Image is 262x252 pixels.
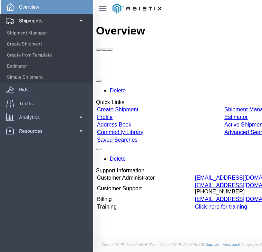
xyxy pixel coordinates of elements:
[19,110,45,124] span: Analytics
[159,243,205,247] span: Client: 2025.18.0-198a450
[102,158,195,163] a: [EMAIL_ADDRESS][DOMAIN_NAME]
[131,104,174,110] a: Active Shipments
[102,165,195,171] a: [EMAIL_ADDRESS][DOMAIN_NAME]
[7,70,88,84] span: Simple Shipment
[0,14,93,28] a: Shipments
[0,83,93,97] a: Bids
[4,97,19,103] a: Profile
[131,97,155,103] a: Estimator
[0,97,93,110] a: Traffic
[19,83,33,97] span: Bids
[101,165,259,178] td: [PHONE_NUMBER]
[4,104,38,110] a: Address Book
[131,112,175,118] a: Advanced Search
[7,37,88,51] span: Create Shipment
[102,179,195,185] a: [EMAIL_ADDRESS][DOMAIN_NAME]
[101,243,156,247] span: Server: 2025.18.0-a0edd1917ac
[0,110,93,124] a: Analytics
[102,187,154,192] a: Click here for training
[3,165,101,178] td: Customer Support
[3,186,101,193] td: Training
[7,26,88,40] span: Shipment Manager
[3,157,101,164] td: Customer Administrator
[223,242,240,246] a: Feedback
[7,59,88,73] span: Estimator
[0,124,93,138] a: Resources
[19,124,47,138] span: Resources
[19,97,39,110] span: Traffic
[4,120,44,125] a: Saved Searches
[131,89,178,95] a: Shipment Manager
[3,179,101,185] td: Billing
[19,14,47,28] span: Shipments
[7,48,88,62] span: Create from Template
[205,242,223,246] a: Support
[3,150,259,157] div: Support Information
[17,139,32,144] a: Delete
[4,112,50,118] a: Commodity Library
